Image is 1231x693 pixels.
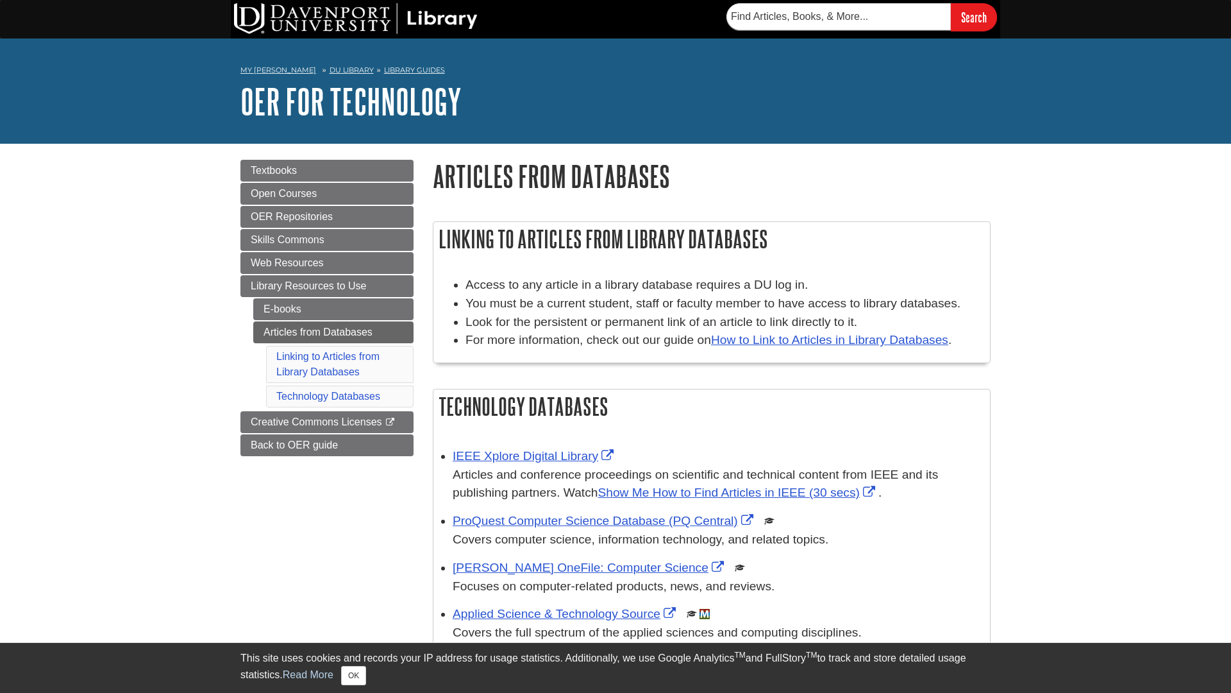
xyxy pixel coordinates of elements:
[726,3,951,30] input: Find Articles, Books, & More...
[240,252,414,274] a: Web Resources
[453,449,617,463] a: Link opens in new window
[453,531,984,549] p: Covers computer science, information technology, and related topics.
[240,411,414,433] a: Creative Commons Licenses
[251,211,333,222] span: OER Repositories
[384,65,445,74] a: Library Guides
[385,418,396,427] i: This link opens in a new window
[687,609,697,619] img: Scholarly or Peer Reviewed
[240,229,414,251] a: Skills Commons
[453,577,984,596] p: Focuses on computer-related products, news, and reviews.
[240,275,414,297] a: Library Resources to Use
[251,165,297,176] span: Textbooks
[951,3,997,31] input: Search
[251,280,367,291] span: Library Resources to Use
[453,466,984,503] p: Articles and conference proceedings on scientific and technical content from IEEE and its publish...
[240,160,414,182] a: Textbooks
[251,234,324,245] span: Skills Commons
[699,609,710,619] img: MeL (Michigan electronic Library)
[240,81,462,121] a: OER for Technology
[341,666,366,685] button: Close
[253,321,414,343] a: Articles from Databases
[598,486,878,499] a: Link opens in new window
[764,516,775,526] img: Scholarly or Peer Reviewed
[276,391,380,402] a: Technology Databases
[453,514,757,527] a: Link opens in new window
[453,561,727,574] a: Link opens in new window
[711,333,948,346] a: How to Link to Articles in Library Databases
[465,331,984,350] li: For more information, check out our guide on .
[726,3,997,31] form: Searches DU Library's articles, books, and more
[433,389,990,424] h2: Technology Databases
[276,351,380,377] a: Linking to Articles from Library Databases
[735,563,745,573] img: Scholarly or Peer Reviewed
[251,440,338,450] span: Back to OER guide
[251,257,324,268] span: Web Resources
[330,65,374,74] a: DU Library
[253,298,414,320] a: E-books
[240,65,316,76] a: My [PERSON_NAME]
[240,206,414,228] a: OER Repositories
[240,160,414,456] div: Guide Page Menu
[453,624,984,642] p: Covers the full spectrum of the applied sciences and computing disciplines.
[806,651,817,660] sup: TM
[465,295,984,313] li: You must be a current student, staff or faculty member to have access to library databases.
[251,188,317,199] span: Open Courses
[433,160,991,193] h1: Articles from Databases
[240,651,991,685] div: This site uses cookies and records your IP address for usage statistics. Additionally, we use Goo...
[433,222,990,256] h2: Linking to Articles from Library Databases
[465,276,984,295] li: Access to any article in a library database requires a DU log in.
[283,669,333,680] a: Read More
[240,183,414,205] a: Open Courses
[465,313,984,332] li: Look for the persistent or permanent link of an article to link directly to it.
[453,607,679,620] a: Link opens in new window
[734,651,745,660] sup: TM
[251,416,382,427] span: Creative Commons Licenses
[234,3,478,34] img: DU Library
[240,434,414,456] a: Back to OER guide
[240,62,991,82] nav: breadcrumb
